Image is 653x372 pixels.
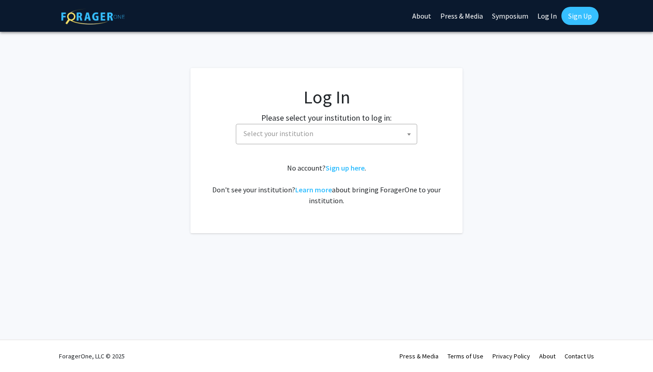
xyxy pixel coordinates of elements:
[561,7,599,25] a: Sign Up
[209,162,444,206] div: No account? . Don't see your institution? about bringing ForagerOne to your institution.
[492,352,530,360] a: Privacy Policy
[59,340,125,372] div: ForagerOne, LLC © 2025
[236,124,417,144] span: Select your institution
[400,352,439,360] a: Press & Media
[448,352,483,360] a: Terms of Use
[261,112,392,124] label: Please select your institution to log in:
[326,163,365,172] a: Sign up here
[240,124,417,143] span: Select your institution
[209,86,444,108] h1: Log In
[244,129,313,138] span: Select your institution
[565,352,594,360] a: Contact Us
[295,185,332,194] a: Learn more about bringing ForagerOne to your institution
[61,9,125,24] img: ForagerOne Logo
[539,352,556,360] a: About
